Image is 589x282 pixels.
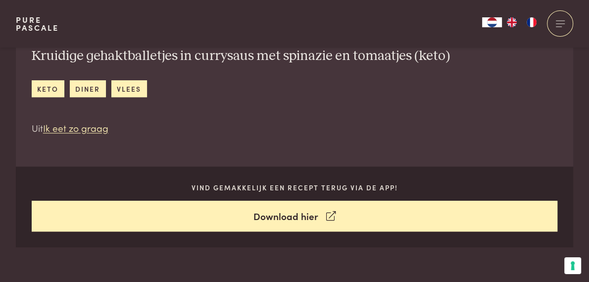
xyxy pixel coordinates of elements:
a: Download hier [32,201,558,232]
p: Uit [32,121,450,135]
a: diner [70,80,106,97]
a: EN [502,17,522,27]
button: Uw voorkeuren voor toestemming voor trackingtechnologieën [564,257,581,274]
a: keto [32,80,64,97]
a: NL [482,17,502,27]
ul: Language list [502,17,541,27]
a: PurePascale [16,16,59,32]
div: Language [482,17,502,27]
a: FR [522,17,541,27]
aside: Language selected: Nederlands [482,17,541,27]
a: vlees [111,80,147,97]
p: Vind gemakkelijk een recept terug via de app! [32,182,558,193]
a: Ik eet zo graag [43,121,108,134]
h2: Kruidige gehaktballetjes in currysaus met spinazie en tomaatjes (keto) [32,48,450,65]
